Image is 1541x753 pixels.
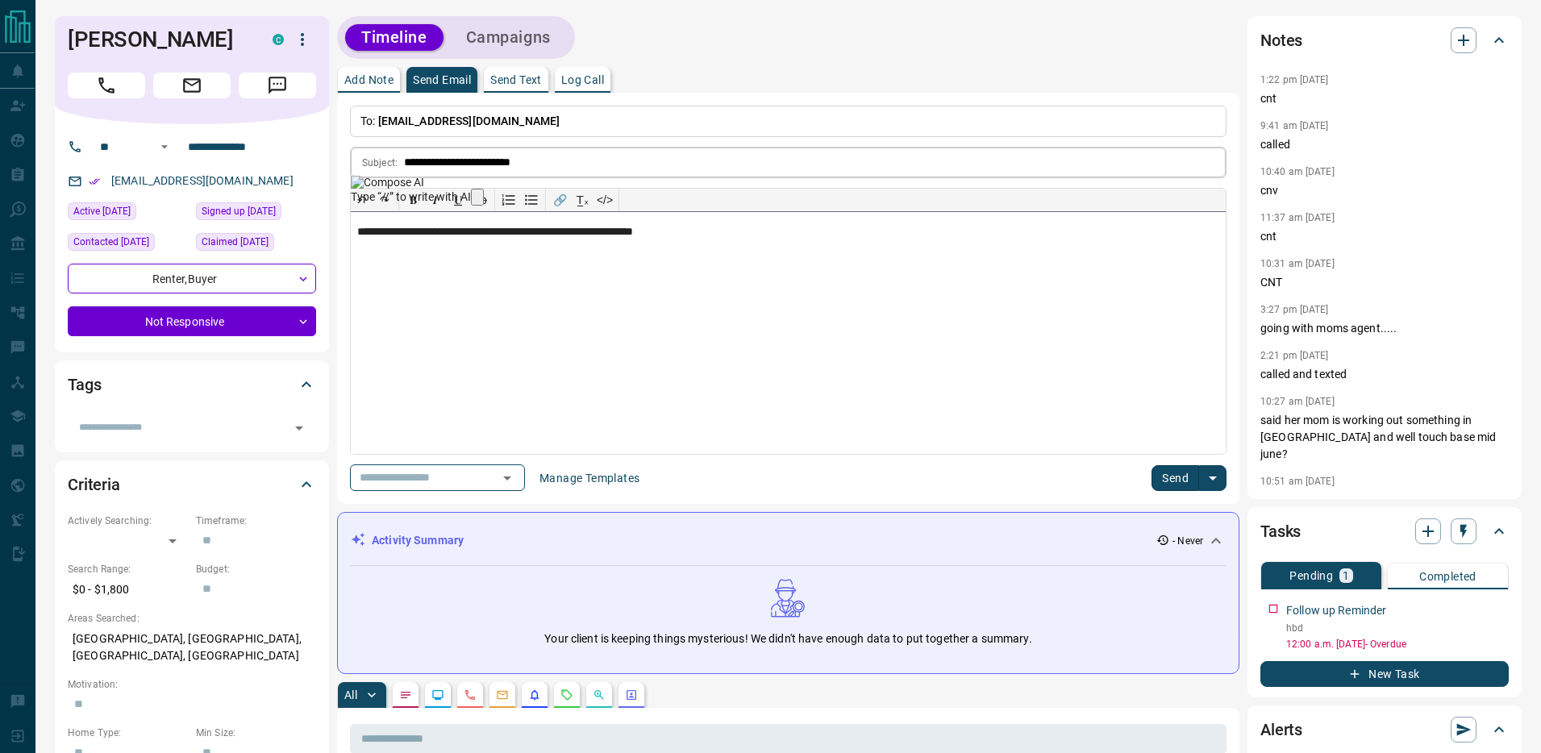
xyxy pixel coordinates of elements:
h2: Notes [1260,27,1302,53]
p: Pending [1289,570,1333,581]
span: Claimed [DATE] [202,234,269,250]
div: Type “//” to write with AI [351,189,484,206]
span: Message [239,73,316,98]
p: Completed [1419,571,1476,582]
span: Signed up [DATE] [202,203,276,219]
p: Add Note [344,74,394,85]
div: Tags [68,365,316,404]
div: Wed Nov 04 2020 [196,233,316,256]
p: cnt [1260,90,1509,107]
div: Wed Nov 04 2020 [196,202,316,225]
svg: Emails [496,689,509,701]
button: Numbered list [498,189,520,211]
p: said her mom is working out something in [GEOGRAPHIC_DATA] and well touch base mid june? [1260,412,1509,463]
p: Areas Searched: [68,611,316,626]
p: Actively Searching: [68,514,188,528]
div: Tasks [1260,512,1509,551]
span: 𝐔 [454,193,462,206]
p: 1 [1343,570,1349,581]
button: Timeline [345,24,444,51]
button: Campaigns [450,24,567,51]
p: Send Email [413,74,471,85]
button: New Task [1260,661,1509,687]
p: To: [350,106,1227,137]
p: 11:37 am [DATE] [1260,212,1335,223]
a: [EMAIL_ADDRESS][DOMAIN_NAME] [111,174,294,187]
p: 12:00 a.m. [DATE] - Overdue [1286,637,1509,651]
span: Email [153,73,231,98]
div: Not Responsive [68,306,316,336]
p: 2:21 pm [DATE] [1260,350,1329,361]
button: </> [593,189,616,211]
h1: [PERSON_NAME] [68,27,248,52]
p: Subject: [362,156,398,170]
div: Renter , Buyer [68,264,316,293]
div: Thu Sep 22 2022 [68,233,188,256]
s: ab [474,193,487,206]
button: T̲ₓ [571,189,593,211]
p: Home Type: [68,726,188,740]
p: Log Call [561,74,604,85]
div: Criteria [68,465,316,504]
button: Open [496,467,519,489]
p: 10:40 am [DATE] [1260,166,1335,177]
p: [GEOGRAPHIC_DATA], [GEOGRAPHIC_DATA], [GEOGRAPHIC_DATA], [GEOGRAPHIC_DATA] [68,626,316,669]
svg: Agent Actions [625,689,638,701]
p: All [344,689,357,701]
div: condos.ca [273,34,284,45]
p: Activity Summary [372,532,464,549]
button: Open [288,417,310,439]
span: Contacted [DATE] [73,234,149,250]
svg: Opportunities [593,689,606,701]
svg: Requests [560,689,573,701]
span: [EMAIL_ADDRESS][DOMAIN_NAME] [378,114,560,127]
p: Budget: [196,562,316,576]
p: Min Size: [196,726,316,740]
svg: Notes [399,689,412,701]
p: 9:41 am [DATE] [1260,120,1329,131]
button: Bullet list [520,189,543,211]
svg: Email Verified [89,176,100,187]
div: Alerts [1260,710,1509,749]
p: cnv [1260,182,1509,199]
p: 10:27 am [DATE] [1260,396,1335,407]
button: Manage Templates [530,465,649,491]
svg: Lead Browsing Activity [431,689,444,701]
p: called and texted [1260,366,1509,383]
div: split button [1152,465,1227,491]
p: Timeframe: [196,514,316,528]
div: Wed Oct 25 2023 [68,202,188,225]
h2: Criteria [68,472,120,497]
button: Send [1152,465,1199,491]
button: Open [155,137,174,156]
p: 10:51 am [DATE] [1260,476,1335,487]
p: Motivation: [68,677,316,692]
span: Active [DATE] [73,203,131,219]
div: Notes [1260,21,1509,60]
p: CNT [1260,274,1509,291]
div: Activity Summary- Never [351,526,1226,555]
p: going with moms agent..... [1260,320,1509,337]
span: Call [68,73,145,98]
h2: Tasks [1260,518,1301,544]
p: called [1260,136,1509,153]
p: Send Text [490,74,542,85]
p: 10:31 am [DATE] [1260,258,1335,269]
p: Search Range: [68,562,188,576]
p: Your client is keeping things mysterious! We didn't have enough data to put together a summary. [544,630,1031,647]
h2: Alerts [1260,717,1302,743]
p: cnt [1260,228,1509,245]
p: hbd [1286,621,1509,635]
svg: Calls [464,689,477,701]
h2: Tags [68,372,101,397]
svg: Listing Alerts [528,689,541,701]
img: Compose AI [351,176,424,189]
p: - Never [1172,534,1203,548]
button: 🔗 [548,189,571,211]
p: 1:22 pm [DATE] [1260,74,1329,85]
p: 3:27 pm [DATE] [1260,304,1329,315]
p: Follow up Reminder [1286,602,1386,619]
p: $0 - $1,800 [68,576,188,603]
